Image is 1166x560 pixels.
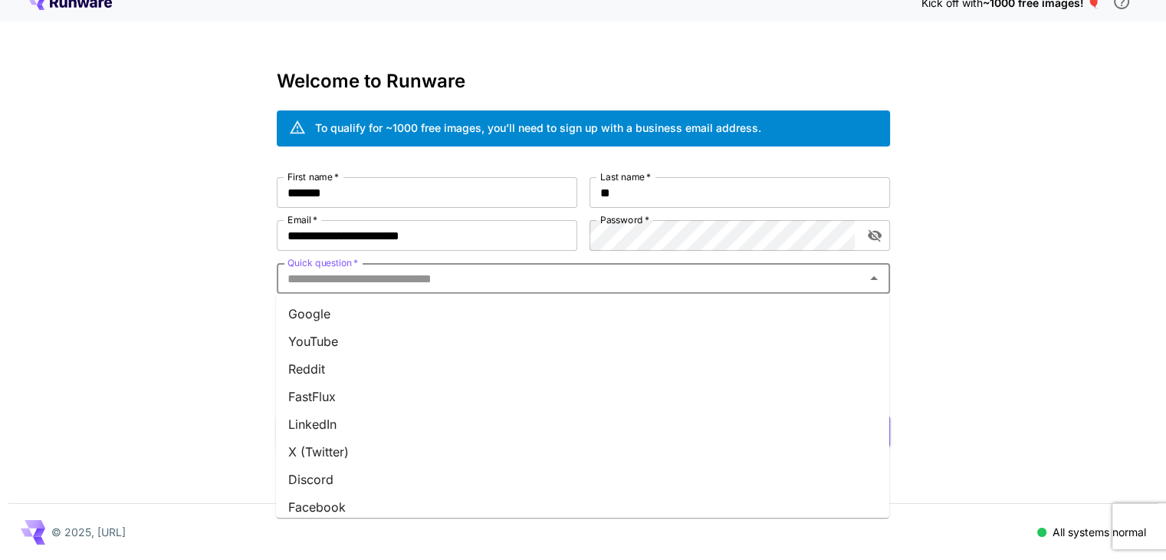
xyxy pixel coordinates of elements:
[861,222,888,249] button: toggle password visibility
[600,170,651,183] label: Last name
[287,256,358,269] label: Quick question
[276,328,889,355] li: YouTube
[277,71,890,92] h3: Welcome to Runware
[276,300,889,328] li: Google
[600,213,649,226] label: Password
[276,355,889,383] li: Reddit
[315,120,761,136] div: To qualify for ~1000 free images, you’ll need to sign up with a business email address.
[51,524,126,540] p: © 2025, [URL]
[287,170,339,183] label: First name
[276,438,889,466] li: X (Twitter)
[287,213,317,226] label: Email
[276,466,889,493] li: Discord
[1053,524,1146,540] p: All systems normal
[276,493,889,521] li: Facebook
[863,268,885,289] button: Close
[276,383,889,410] li: FastFlux
[276,410,889,438] li: LinkedIn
